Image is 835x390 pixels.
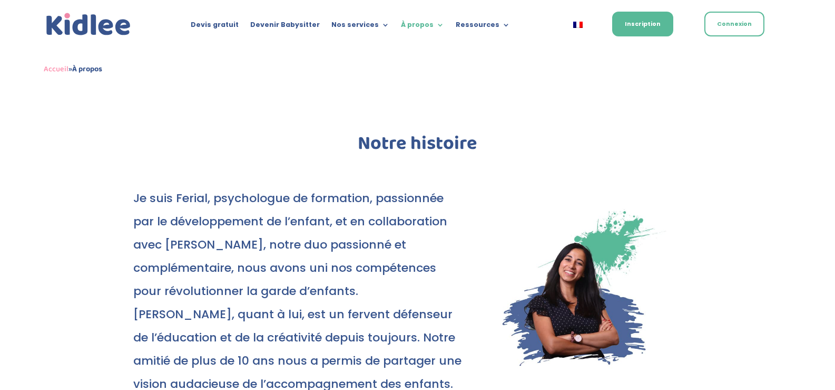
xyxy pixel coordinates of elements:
h1: Notre histoire [133,134,702,158]
a: Inscription [612,12,673,36]
strong: À propos [72,63,102,75]
a: Ressources [456,21,510,33]
a: Accueil [44,63,68,75]
a: Devis gratuit [191,21,239,33]
a: Nos services [331,21,389,33]
span: » [44,63,102,75]
a: À propos [401,21,444,33]
a: Kidlee Logo [44,11,133,39]
img: Ferial2 [493,187,702,370]
a: Connexion [704,12,764,36]
a: Devenir Babysitter [250,21,320,33]
img: Français [573,22,583,28]
img: logo_kidlee_bleu [44,11,133,39]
